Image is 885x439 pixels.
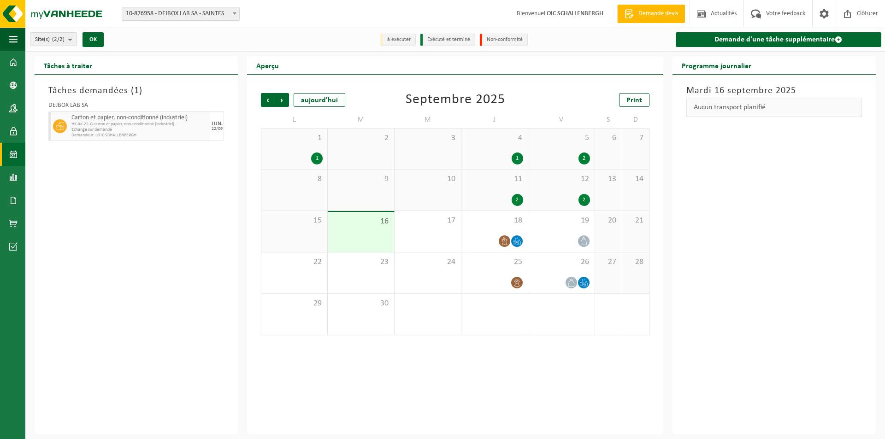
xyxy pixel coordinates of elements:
div: aujourd'hui [294,93,345,107]
span: 25 [466,257,523,267]
span: 10-876958 - DEJBOX LAB SA - SAINTES [122,7,239,20]
li: Non-conformité [480,34,528,46]
td: S [595,111,622,128]
a: Demande d'une tâche supplémentaire [676,32,881,47]
span: 15 [266,216,323,226]
span: Print [626,97,642,104]
h2: Aperçu [247,56,288,74]
div: LUN. [212,121,223,127]
strong: LOIC SCHALLENBERGH [544,10,603,17]
span: 10 [399,174,456,184]
div: 2 [578,194,590,206]
h3: Mardi 16 septembre 2025 [686,84,862,98]
a: Demande devis [617,5,685,23]
span: 5 [533,133,590,143]
td: M [395,111,461,128]
span: Demandeur: LOIC SCHALLENBERGH [71,133,208,138]
span: 16 [332,217,389,227]
div: 1 [311,152,323,164]
button: Site(s)(2/2) [30,32,77,46]
span: 1 [134,86,139,95]
span: 14 [627,174,644,184]
span: 7 [627,133,644,143]
span: 26 [533,257,590,267]
count: (2/2) [52,36,65,42]
span: 18 [466,216,523,226]
td: M [328,111,395,128]
td: J [461,111,528,128]
span: 6 [600,133,617,143]
div: 22/09 [212,127,223,131]
h2: Programme journalier [673,56,761,74]
span: 10-876958 - DEJBOX LAB SA - SAINTES [122,7,240,21]
td: D [622,111,649,128]
span: 3 [399,133,456,143]
td: L [261,111,328,128]
h3: Tâches demandées ( ) [48,84,224,98]
span: 11 [466,174,523,184]
span: 21 [627,216,644,226]
span: 19 [533,216,590,226]
h2: Tâches à traiter [35,56,101,74]
span: 27 [600,257,617,267]
li: Exécuté et terminé [420,34,475,46]
span: Suivant [275,93,289,107]
span: Précédent [261,93,275,107]
span: 9 [332,174,389,184]
span: 22 [266,257,323,267]
span: HK-XK-22-G carton et papier, non-conditionné (industriel) [71,122,208,127]
div: DEJBOX LAB SA [48,102,224,111]
div: 2 [578,152,590,164]
span: Echange sur demande [71,127,208,133]
span: 29 [266,299,323,309]
span: 1 [266,133,323,143]
td: V [528,111,595,128]
span: Demande devis [636,9,680,18]
span: 24 [399,257,456,267]
div: Aucun transport planifié [686,98,862,117]
span: Carton et papier, non-conditionné (industriel) [71,114,208,122]
div: Septembre 2025 [406,93,505,107]
span: 30 [332,299,389,309]
button: OK [83,32,104,47]
span: 13 [600,174,617,184]
a: Print [619,93,649,107]
span: 23 [332,257,389,267]
div: 1 [512,152,523,164]
span: 8 [266,174,323,184]
span: 28 [627,257,644,267]
div: 2 [512,194,523,206]
span: 17 [399,216,456,226]
span: Site(s) [35,33,65,47]
li: à exécuter [380,34,416,46]
span: 12 [533,174,590,184]
span: 2 [332,133,389,143]
span: 4 [466,133,523,143]
span: 20 [600,216,617,226]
